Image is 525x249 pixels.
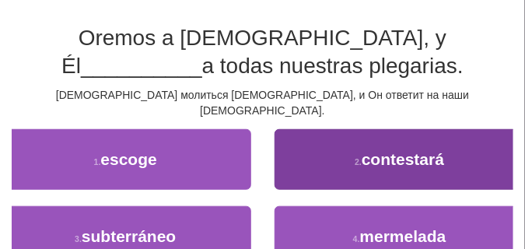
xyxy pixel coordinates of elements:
small: 1 . [94,157,101,167]
span: escoge [100,150,156,168]
small: 2 . [355,157,362,167]
div: [DEMOGRAPHIC_DATA] молиться [DEMOGRAPHIC_DATA], и Он ответит на наши [DEMOGRAPHIC_DATA]. [12,87,513,118]
span: mermelada [360,227,446,245]
span: Oremos a [DEMOGRAPHIC_DATA], y Él [61,26,446,78]
span: __________ [81,54,202,78]
small: 4 . [353,234,360,244]
span: subterráneo [82,227,176,245]
span: contestará [362,150,444,168]
span: a todas nuestras plegarias. [202,54,464,78]
small: 3 . [75,234,82,244]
